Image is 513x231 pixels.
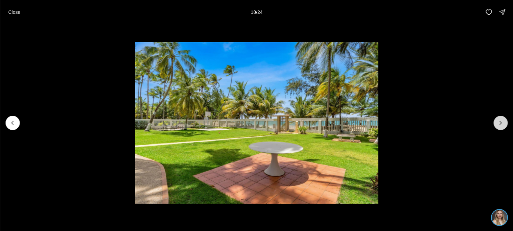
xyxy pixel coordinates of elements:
[493,116,508,130] button: Next slide
[4,5,24,19] button: Close
[5,116,20,130] button: Previous slide
[251,9,262,15] p: 18 / 24
[4,4,20,20] img: ac2afc0f-b966-43d0-ba7c-ef51505f4d54.jpg
[8,9,20,15] p: Close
